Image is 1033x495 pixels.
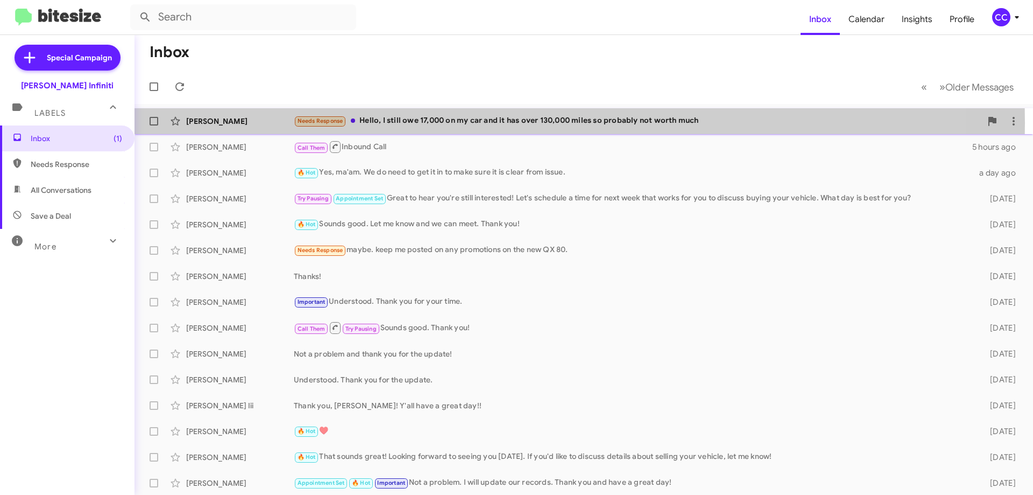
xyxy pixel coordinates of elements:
[186,452,294,463] div: [PERSON_NAME]
[298,221,316,228] span: 🔥 Hot
[31,159,122,170] span: Needs Response
[915,76,1020,98] nav: Page navigation example
[186,168,294,178] div: [PERSON_NAME]
[31,133,122,144] span: Inbox
[186,374,294,385] div: [PERSON_NAME]
[34,108,66,118] span: Labels
[294,296,973,308] div: Understood. Thank you for your time.
[186,193,294,204] div: [PERSON_NAME]
[294,425,973,437] div: ♥️
[31,185,91,196] span: All Conversations
[992,8,1010,26] div: CC
[298,117,343,124] span: Needs Response
[973,193,1024,204] div: [DATE]
[945,81,1014,93] span: Older Messages
[973,323,1024,333] div: [DATE]
[294,166,973,179] div: Yes, ma'am. We do need to get it in to make sure it is clear from issue.
[840,4,893,35] a: Calendar
[298,298,326,305] span: Important
[345,325,377,332] span: Try Pausing
[972,142,1024,152] div: 5 hours ago
[298,428,316,435] span: 🔥 Hot
[31,211,71,221] span: Save a Deal
[130,4,356,30] input: Search
[298,247,343,254] span: Needs Response
[294,348,973,359] div: Not a problem and thank you for the update!
[294,244,973,256] div: maybe. keep me posted on any promotions on the new QX 80.
[298,195,329,202] span: Try Pausing
[939,80,945,94] span: »
[294,140,972,154] div: Inbound Call
[933,76,1020,98] button: Next
[973,348,1024,359] div: [DATE]
[336,195,383,202] span: Appointment Set
[294,451,973,463] div: That sounds great! Looking forward to seeing you [DATE]. If you'd like to discuss details about s...
[294,218,973,231] div: Sounds good. Let me know and we can meet. Thank you!
[47,52,112,63] span: Special Campaign
[915,76,933,98] button: Previous
[294,374,973,385] div: Understood. Thank you for the update.
[921,80,927,94] span: «
[298,325,326,332] span: Call Them
[294,115,981,127] div: Hello, I still owe 17,000 on my car and it has over 130,000 miles so probably not worth much
[186,323,294,333] div: [PERSON_NAME]
[941,4,983,35] a: Profile
[186,271,294,282] div: [PERSON_NAME]
[973,478,1024,489] div: [DATE]
[15,45,121,71] a: Special Campaign
[973,219,1024,230] div: [DATE]
[186,245,294,256] div: [PERSON_NAME]
[34,242,56,252] span: More
[186,297,294,308] div: [PERSON_NAME]
[983,8,1021,26] button: CC
[186,426,294,437] div: [PERSON_NAME]
[294,271,973,282] div: Thanks!
[973,168,1024,178] div: a day ago
[186,116,294,127] div: [PERSON_NAME]
[352,479,370,486] span: 🔥 Hot
[294,321,973,334] div: Sounds good. Thank you!
[294,400,973,411] div: Thank you, [PERSON_NAME]! Y'all have a great day!!
[114,133,122,144] span: (1)
[186,348,294,359] div: [PERSON_NAME]
[801,4,840,35] a: Inbox
[186,142,294,152] div: [PERSON_NAME]
[186,478,294,489] div: [PERSON_NAME]
[298,479,345,486] span: Appointment Set
[294,192,973,205] div: Great to hear you're still interested! Let's schedule a time for next week that works for you to ...
[973,297,1024,308] div: [DATE]
[186,219,294,230] div: [PERSON_NAME]
[21,80,114,91] div: [PERSON_NAME] Infiniti
[298,144,326,151] span: Call Them
[294,477,973,489] div: Not a problem. I will update our records. Thank you and have a great day!
[150,44,189,61] h1: Inbox
[298,454,316,461] span: 🔥 Hot
[973,245,1024,256] div: [DATE]
[298,169,316,176] span: 🔥 Hot
[973,271,1024,282] div: [DATE]
[893,4,941,35] a: Insights
[973,452,1024,463] div: [DATE]
[186,400,294,411] div: [PERSON_NAME] Iii
[973,426,1024,437] div: [DATE]
[973,400,1024,411] div: [DATE]
[973,374,1024,385] div: [DATE]
[377,479,405,486] span: Important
